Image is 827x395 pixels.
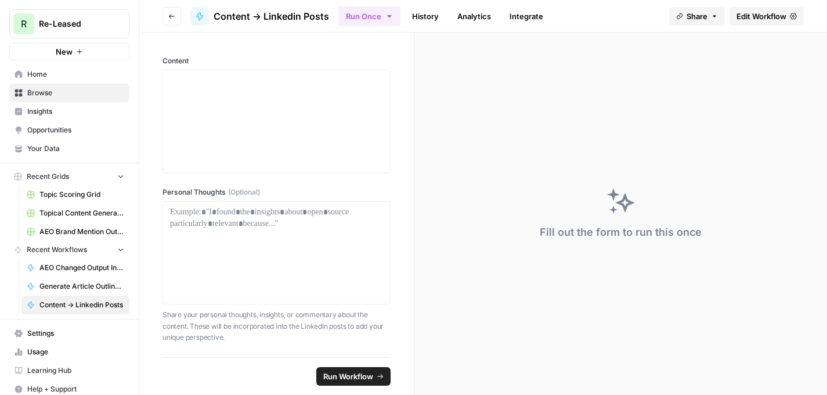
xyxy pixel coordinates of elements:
[27,143,124,154] span: Your Data
[316,367,391,386] button: Run Workflow
[27,125,124,135] span: Opportunities
[27,328,124,339] span: Settings
[9,361,129,380] a: Learning Hub
[39,18,109,30] span: Re-Leased
[540,224,702,240] div: Fill out the form to run this once
[21,204,129,222] a: Topical Content Generation Grid
[39,189,124,200] span: Topic Scoring Grid
[9,102,129,121] a: Insights
[39,300,124,310] span: Content -> Linkedin Posts
[450,7,498,26] a: Analytics
[27,384,124,394] span: Help + Support
[21,258,129,277] a: AEO Changed Output Instructions
[9,65,129,84] a: Home
[9,139,129,158] a: Your Data
[503,7,550,26] a: Integrate
[27,69,124,80] span: Home
[9,121,129,139] a: Opportunities
[162,309,391,343] p: Share your personal thoughts, insights, or commentary about the content. These will be incorporat...
[9,343,129,361] a: Usage
[27,365,124,376] span: Learning Hub
[214,9,329,23] span: Content -> Linkedin Posts
[21,296,129,314] a: Content -> Linkedin Posts
[9,168,129,185] button: Recent Grids
[9,84,129,102] a: Browse
[323,371,373,382] span: Run Workflow
[39,281,124,292] span: Generate Article Outline + Deep Research
[162,187,391,198] label: Personal Thoughts
[228,187,260,198] span: (Optional)
[9,9,129,38] button: Workspace: Re-Leased
[190,7,329,26] a: Content -> Linkedin Posts
[27,171,69,182] span: Recent Grids
[162,56,391,66] label: Content
[730,7,804,26] a: Edit Workflow
[27,88,124,98] span: Browse
[56,46,73,58] span: New
[9,241,129,258] button: Recent Workflows
[27,347,124,357] span: Usage
[736,10,786,22] span: Edit Workflow
[21,185,129,204] a: Topic Scoring Grid
[27,245,87,255] span: Recent Workflows
[27,106,124,117] span: Insights
[9,43,129,60] button: New
[39,263,124,273] span: AEO Changed Output Instructions
[21,222,129,241] a: AEO Brand Mention Outreach
[39,208,124,218] span: Topical Content Generation Grid
[338,6,400,26] button: Run Once
[21,277,129,296] a: Generate Article Outline + Deep Research
[21,17,27,31] span: R
[39,227,124,237] span: AEO Brand Mention Outreach
[9,324,129,343] a: Settings
[405,7,446,26] a: History
[669,7,725,26] button: Share
[687,10,707,22] span: Share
